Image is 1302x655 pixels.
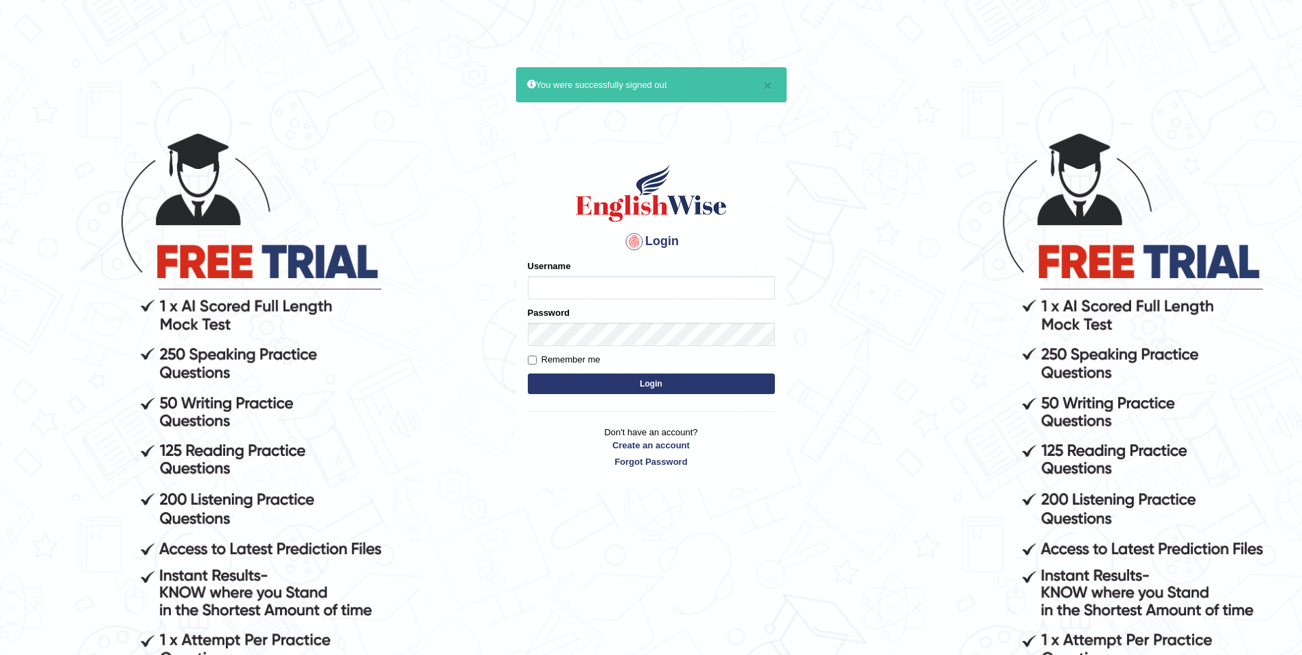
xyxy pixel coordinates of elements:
[528,374,775,394] button: Login
[573,162,730,224] img: Logo of English Wise sign in for intelligent practice with AI
[516,67,787,102] div: You were successfully signed out
[763,78,771,93] button: ×
[528,426,775,468] p: Don't have an account?
[528,439,775,452] a: Create an account
[528,455,775,468] a: Forgot Password
[528,356,537,365] input: Remember me
[528,260,571,273] label: Username
[528,353,601,367] label: Remember me
[528,306,570,319] label: Password
[528,231,775,253] h4: Login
